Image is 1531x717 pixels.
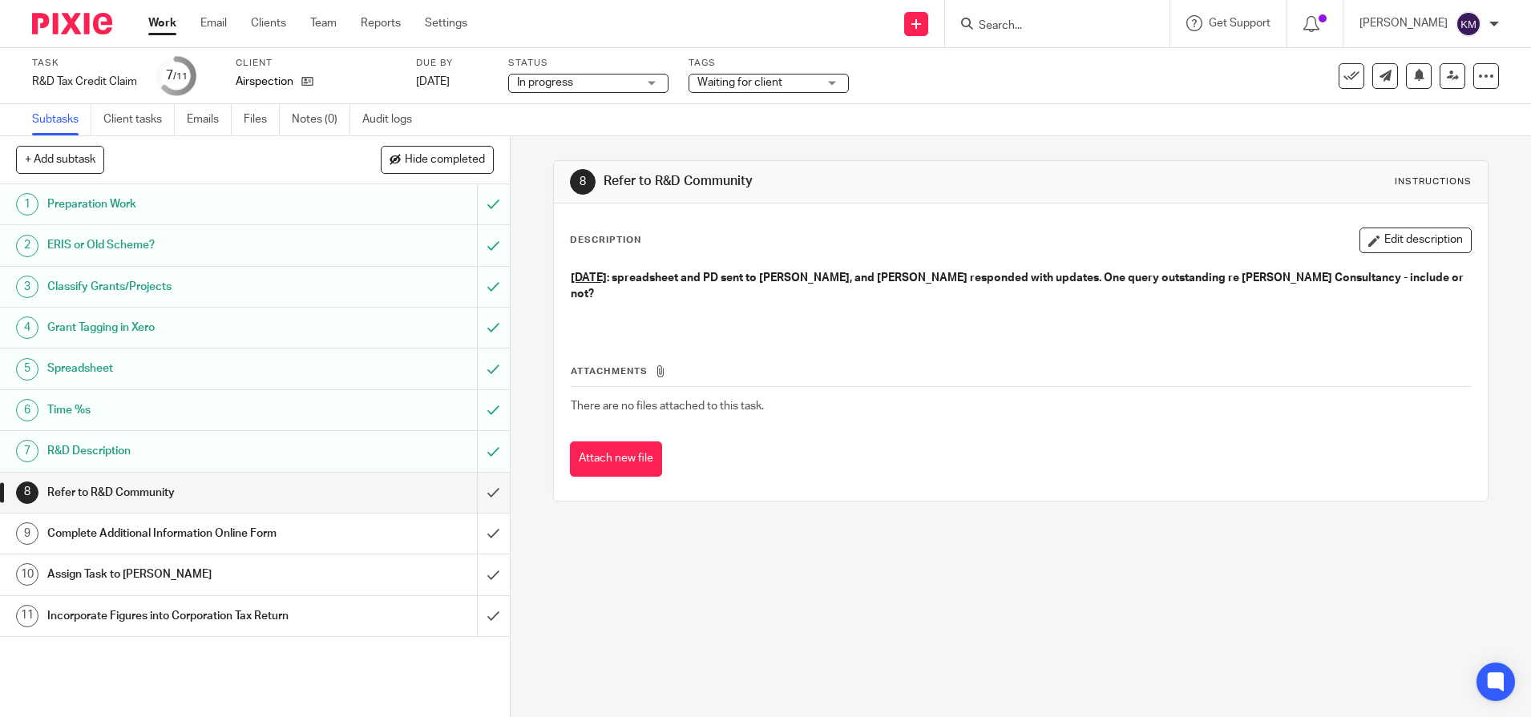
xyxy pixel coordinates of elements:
img: svg%3E [1456,11,1481,37]
div: 1 [16,193,38,216]
div: Instructions [1395,175,1472,188]
div: 4 [16,316,38,339]
a: Files [244,104,280,135]
a: Emails [187,104,232,135]
strong: : spreadsheet and PD sent to [PERSON_NAME], and [PERSON_NAME] responded with updates. One query o... [571,272,1466,300]
div: 2 [16,235,38,257]
h1: Grant Tagging in Xero [47,316,323,340]
div: 11 [16,605,38,627]
span: Attachments [571,367,648,376]
button: Edit description [1359,228,1472,253]
span: Waiting for client [697,77,782,88]
span: Hide completed [405,154,485,167]
p: [PERSON_NAME] [1359,15,1448,31]
span: [DATE] [416,76,450,87]
div: 8 [570,169,596,195]
a: Team [310,15,337,31]
a: Settings [425,15,467,31]
div: 3 [16,276,38,298]
h1: R&D Description [47,439,323,463]
h1: Refer to R&D Community [47,481,323,505]
label: Status [508,57,669,70]
h1: Complete Additional Information Online Form [47,522,323,546]
div: 7 [166,66,188,85]
p: Airspection [236,74,293,90]
a: Work [148,15,176,31]
button: Hide completed [381,146,494,173]
div: R&D Tax Credit Claim [32,74,137,90]
div: 5 [16,358,38,381]
a: Email [200,15,227,31]
label: Tags [689,57,849,70]
a: Clients [251,15,286,31]
input: Search [977,19,1121,34]
div: 6 [16,399,38,421]
a: Reports [361,15,401,31]
a: Notes (0) [292,104,350,135]
div: 10 [16,563,38,586]
p: Description [570,234,641,247]
h1: Incorporate Figures into Corporation Tax Return [47,604,323,628]
div: 9 [16,522,38,545]
label: Task [32,57,137,70]
label: Due by [416,57,488,70]
span: In progress [517,77,573,88]
h1: Preparation Work [47,192,323,216]
h1: Spreadsheet [47,356,323,381]
button: + Add subtask [16,146,104,173]
h1: Classify Grants/Projects [47,275,323,299]
span: There are no files attached to this task. [571,401,764,412]
small: /11 [173,72,188,81]
a: Subtasks [32,104,91,135]
label: Client [236,57,396,70]
div: R&amp;D Tax Credit Claim [32,74,137,90]
h1: Time %s [47,398,323,422]
a: Client tasks [103,104,175,135]
u: [DATE] [571,272,607,284]
h1: Assign Task to [PERSON_NAME] [47,562,323,586]
a: Audit logs [362,104,424,135]
button: Attach new file [570,441,662,477]
span: Get Support [1209,18,1270,29]
img: Pixie [32,13,112,34]
h1: Refer to R&D Community [604,173,1055,190]
div: 7 [16,440,38,462]
h1: ERIS or Old Scheme? [47,233,323,257]
div: 8 [16,481,38,504]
